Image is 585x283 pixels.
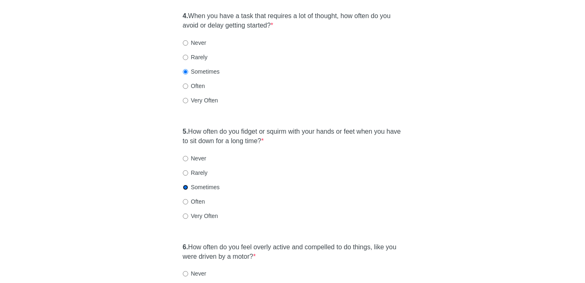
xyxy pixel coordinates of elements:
label: How often do you feel overly active and compelled to do things, like you were driven by a motor? [183,243,403,262]
input: Often [183,199,188,204]
input: Never [183,156,188,161]
input: Rarely [183,170,188,176]
label: When you have a task that requires a lot of thought, how often do you avoid or delay getting star... [183,12,403,30]
label: Never [183,154,206,162]
strong: 6. [183,244,188,251]
label: Sometimes [183,183,220,191]
label: Rarely [183,53,207,61]
input: Very Often [183,213,188,219]
label: Often [183,82,205,90]
input: Very Often [183,98,188,103]
input: Never [183,40,188,46]
label: Sometimes [183,67,220,76]
label: Very Often [183,212,218,220]
label: Never [183,39,206,47]
input: Sometimes [183,185,188,190]
label: How often do you fidget or squirm with your hands or feet when you have to sit down for a long time? [183,127,403,146]
input: Never [183,271,188,276]
input: Often [183,84,188,89]
input: Rarely [183,55,188,60]
input: Sometimes [183,69,188,74]
label: Very Often [183,96,218,104]
strong: 4. [183,12,188,19]
label: Often [183,197,205,206]
label: Rarely [183,169,207,177]
label: Never [183,269,206,278]
strong: 5. [183,128,188,135]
